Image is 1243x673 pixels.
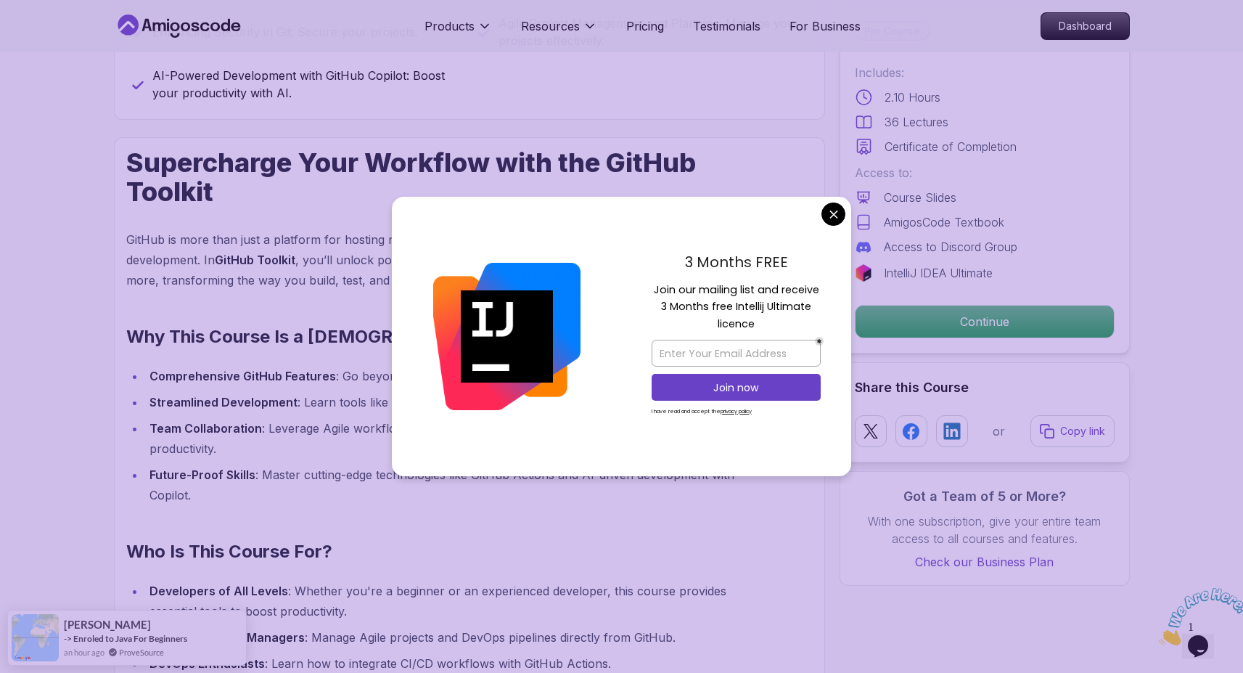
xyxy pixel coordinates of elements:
img: Chat attention grabber [6,6,96,63]
a: Testimonials [693,17,760,35]
a: Enroled to Java For Beginners [73,633,187,644]
p: AmigosCode Textbook [884,213,1004,231]
li: : Master cutting-edge technologies like GitHub Actions and AI-driven development with Copilot. [145,465,744,505]
p: Copy link [1060,424,1105,439]
a: Dashboard [1041,12,1130,40]
p: 36 Lectures [885,113,948,131]
button: Products [424,17,492,46]
p: IntelliJ IDEA Ultimate [884,264,993,282]
a: Check our Business Plan [855,553,1115,571]
a: Pricing [626,17,664,35]
p: Access to Discord Group [884,238,1017,256]
p: or [993,423,1005,440]
button: Resources [521,17,597,46]
li: : Leverage Agile workflows, project planning, and CI/CD pipelines for seamless team productivity. [145,418,744,459]
p: Access to: [855,164,1115,181]
p: Products [424,17,475,35]
strong: Team Collaboration [149,421,262,436]
p: Resources [521,17,580,35]
p: Dashboard [1041,13,1129,39]
button: Copy link [1030,415,1115,447]
span: 1 [6,6,12,18]
h2: Who Is This Course For? [126,540,744,563]
p: Includes: [855,64,1115,81]
h3: Got a Team of 5 or More? [855,486,1115,507]
h1: Supercharge Your Workflow with the GitHub Toolkit [126,148,744,206]
span: an hour ago [64,646,104,658]
strong: GitHub Toolkit [215,253,295,267]
a: For Business [789,17,861,35]
p: AI-Powered Development with GitHub Copilot: Boost your productivity with AI. [152,67,461,102]
li: : Whether you're a beginner or an experienced developer, this course provides essential tools to ... [145,581,744,621]
button: Continue [855,305,1115,338]
strong: Developers of All Levels [149,584,288,598]
p: GitHub is more than just a platform for hosting repositories—it's a complete toolkit for modern s... [126,229,744,290]
a: ProveSource [119,646,164,658]
p: 2.10 Hours [885,89,940,106]
span: -> [64,633,72,644]
strong: Future-Proof Skills [149,468,255,482]
iframe: chat widget [1153,582,1243,651]
li: : Manage Agile projects and DevOps pipelines directly from GitHub. [145,627,744,648]
strong: Streamlined Development [149,395,298,409]
img: jetbrains logo [855,264,872,282]
li: : Go beyond version control and explore GitHub's full potential. [145,366,744,386]
h2: Share this Course [855,378,1115,398]
p: Course Slides [884,189,956,206]
li: : Learn tools like Codespaces and Copilot to accelerate your coding process. [145,392,744,412]
img: provesource social proof notification image [12,614,59,661]
span: [PERSON_NAME] [64,619,151,631]
p: Certificate of Completion [885,138,1017,155]
p: With one subscription, give your entire team access to all courses and features. [855,513,1115,547]
h2: Why This Course Is a [DEMOGRAPHIC_DATA] [126,325,744,348]
p: Continue [856,306,1114,338]
strong: Comprehensive GitHub Features [149,369,336,383]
